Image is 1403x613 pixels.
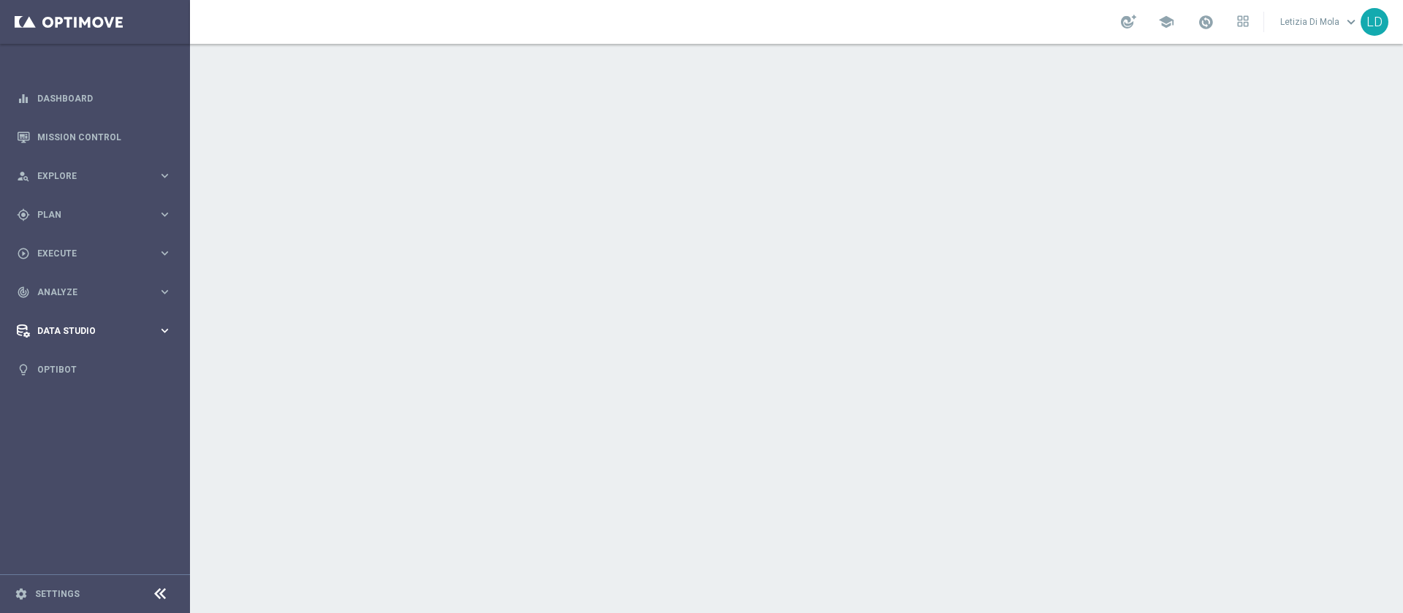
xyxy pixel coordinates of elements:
button: Data Studio keyboard_arrow_right [16,325,172,337]
i: keyboard_arrow_right [158,207,172,221]
span: Data Studio [37,327,158,335]
div: Data Studio [17,324,158,338]
div: Execute [17,247,158,260]
span: keyboard_arrow_down [1343,14,1359,30]
a: Settings [35,590,80,598]
i: person_search [17,170,30,183]
div: Dashboard [17,79,172,118]
div: Plan [17,208,158,221]
i: lightbulb [17,363,30,376]
span: Explore [37,172,158,180]
div: Optibot [17,350,172,389]
i: track_changes [17,286,30,299]
span: Execute [37,249,158,258]
i: gps_fixed [17,208,30,221]
span: Plan [37,210,158,219]
button: gps_fixed Plan keyboard_arrow_right [16,209,172,221]
i: keyboard_arrow_right [158,324,172,338]
div: Mission Control [17,118,172,156]
i: keyboard_arrow_right [158,169,172,183]
button: lightbulb Optibot [16,364,172,376]
span: school [1158,14,1174,30]
button: play_circle_outline Execute keyboard_arrow_right [16,248,172,259]
i: equalizer [17,92,30,105]
i: keyboard_arrow_right [158,285,172,299]
i: play_circle_outline [17,247,30,260]
a: Optibot [37,350,172,389]
button: track_changes Analyze keyboard_arrow_right [16,286,172,298]
i: settings [15,587,28,601]
button: equalizer Dashboard [16,93,172,104]
div: LD [1361,8,1388,36]
i: keyboard_arrow_right [158,246,172,260]
a: Letizia Di Molakeyboard_arrow_down [1279,11,1361,33]
a: Mission Control [37,118,172,156]
button: Mission Control [16,132,172,143]
div: Explore [17,170,158,183]
div: Analyze [17,286,158,299]
button: person_search Explore keyboard_arrow_right [16,170,172,182]
a: Dashboard [37,79,172,118]
span: Analyze [37,288,158,297]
